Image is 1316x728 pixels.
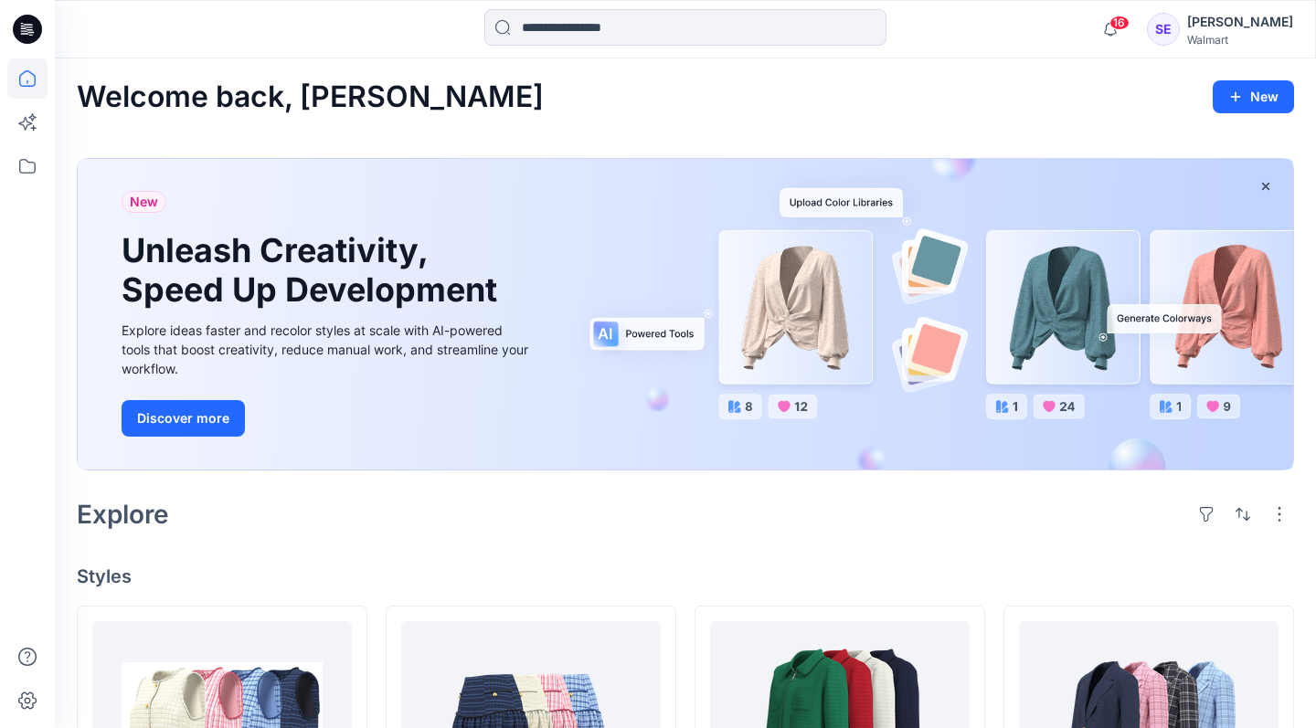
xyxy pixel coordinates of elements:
button: Discover more [122,400,245,437]
div: [PERSON_NAME] [1187,11,1293,33]
div: Explore ideas faster and recolor styles at scale with AI-powered tools that boost creativity, red... [122,321,533,378]
button: New [1213,80,1294,113]
h1: Unleash Creativity, Speed Up Development [122,231,505,310]
h2: Welcome back, [PERSON_NAME] [77,80,544,114]
div: SE [1147,13,1180,46]
a: Discover more [122,400,533,437]
h4: Styles [77,565,1294,587]
span: 16 [1109,16,1130,30]
div: Walmart [1187,33,1293,47]
h2: Explore [77,500,169,529]
span: New [130,191,158,213]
